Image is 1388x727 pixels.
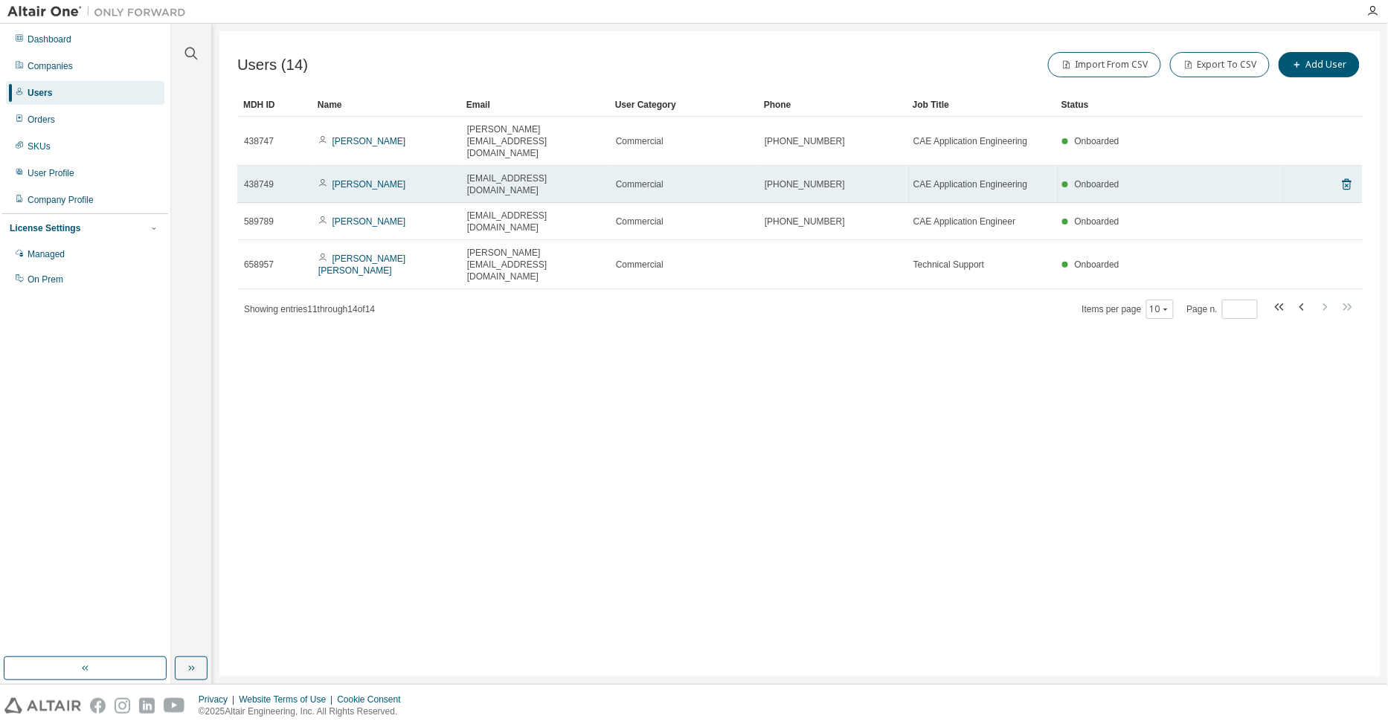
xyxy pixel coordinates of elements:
[913,135,1027,147] span: CAE Application Engineering
[913,178,1027,190] span: CAE Application Engineering
[239,694,337,705] div: Website Terms of Use
[244,216,274,227] span: 589789
[28,60,73,72] div: Companies
[1187,300,1258,319] span: Page n.
[616,259,664,271] span: Commercial
[1061,93,1274,117] div: Status
[332,216,406,227] a: [PERSON_NAME]
[332,179,406,190] a: [PERSON_NAME]
[467,123,603,159] span: [PERSON_NAME][EMAIL_ADDRESS][DOMAIN_NAME]
[913,259,984,271] span: Technical Support
[467,172,603,196] span: [EMAIL_ADDRESS][DOMAIN_NAME]
[7,4,193,19] img: Altair One
[765,216,845,227] span: [PHONE_NUMBER]
[139,698,155,714] img: linkedin.svg
[616,178,664,190] span: Commercial
[466,93,603,117] div: Email
[28,33,71,45] div: Dashboard
[28,274,63,285] div: On Prem
[765,178,845,190] span: [PHONE_NUMBER]
[244,259,274,271] span: 658957
[332,136,406,146] a: [PERSON_NAME]
[1075,259,1119,270] span: Onboarded
[1279,52,1360,77] button: Add User
[616,135,664,147] span: Commercial
[913,216,1015,227] span: CAE Application Engineer
[164,698,185,714] img: youtube.svg
[467,247,603,282] span: [PERSON_NAME][EMAIL_ADDRESS][DOMAIN_NAME]
[4,698,81,714] img: altair_logo.svg
[467,210,603,233] span: [EMAIL_ADDRESS][DOMAIN_NAME]
[243,93,306,117] div: MDH ID
[616,216,664,227] span: Commercial
[615,93,752,117] div: User Category
[199,694,239,705] div: Privacy
[28,167,74,179] div: User Profile
[90,698,106,714] img: facebook.svg
[1075,216,1119,227] span: Onboarded
[318,93,454,117] div: Name
[318,253,405,276] a: [PERSON_NAME] [PERSON_NAME]
[1170,52,1270,77] button: Export To CSV
[244,178,274,190] span: 438749
[1048,52,1161,77] button: Import From CSV
[115,698,130,714] img: instagram.svg
[764,93,901,117] div: Phone
[1082,300,1174,319] span: Items per page
[913,93,1050,117] div: Job Title
[765,135,845,147] span: [PHONE_NUMBER]
[244,135,274,147] span: 438747
[337,694,409,705] div: Cookie Consent
[237,56,308,74] span: Users (14)
[1075,179,1119,190] span: Onboarded
[1075,136,1119,146] span: Onboarded
[199,705,410,718] p: © 2025 Altair Engineering, Inc. All Rights Reserved.
[28,114,55,126] div: Orders
[28,194,94,206] div: Company Profile
[28,140,51,152] div: SKUs
[244,304,375,314] span: Showing entries 11 through 14 of 14
[10,222,80,234] div: License Settings
[28,248,65,260] div: Managed
[28,87,52,99] div: Users
[1150,303,1170,315] button: 10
